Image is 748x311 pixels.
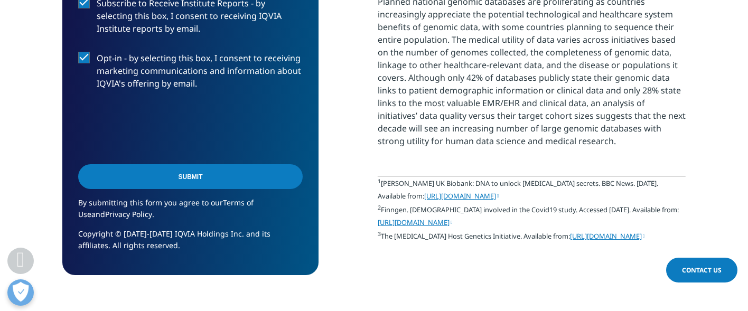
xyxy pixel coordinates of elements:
a: Privacy Policy [105,209,152,219]
a: Contact Us [666,258,737,282]
a: [URL][DOMAIN_NAME] [570,231,644,241]
sup: 1 [378,177,381,185]
button: Open Preferences [7,279,34,306]
iframe: reCAPTCHA [78,107,239,148]
a: [URL][DOMAIN_NAME] [424,191,499,201]
p: Copyright © [DATE]-[DATE] IQVIA Holdings Inc. and its affiliates. All rights reserved. [78,228,303,259]
p: [PERSON_NAME] UK Biobank: DNA to unlock [MEDICAL_DATA] secrets. BBC News. [DATE]. Available from:... [378,177,686,251]
input: Submit [78,164,303,189]
span: Contact Us [682,266,722,275]
label: Opt-in - by selecting this box, I consent to receiving marketing communications and information a... [78,52,303,96]
sup: 2 [378,204,381,211]
a: [URL][DOMAIN_NAME] [378,218,452,227]
sup: 3 [378,230,381,238]
p: By submitting this form you agree to our and . [78,197,303,228]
